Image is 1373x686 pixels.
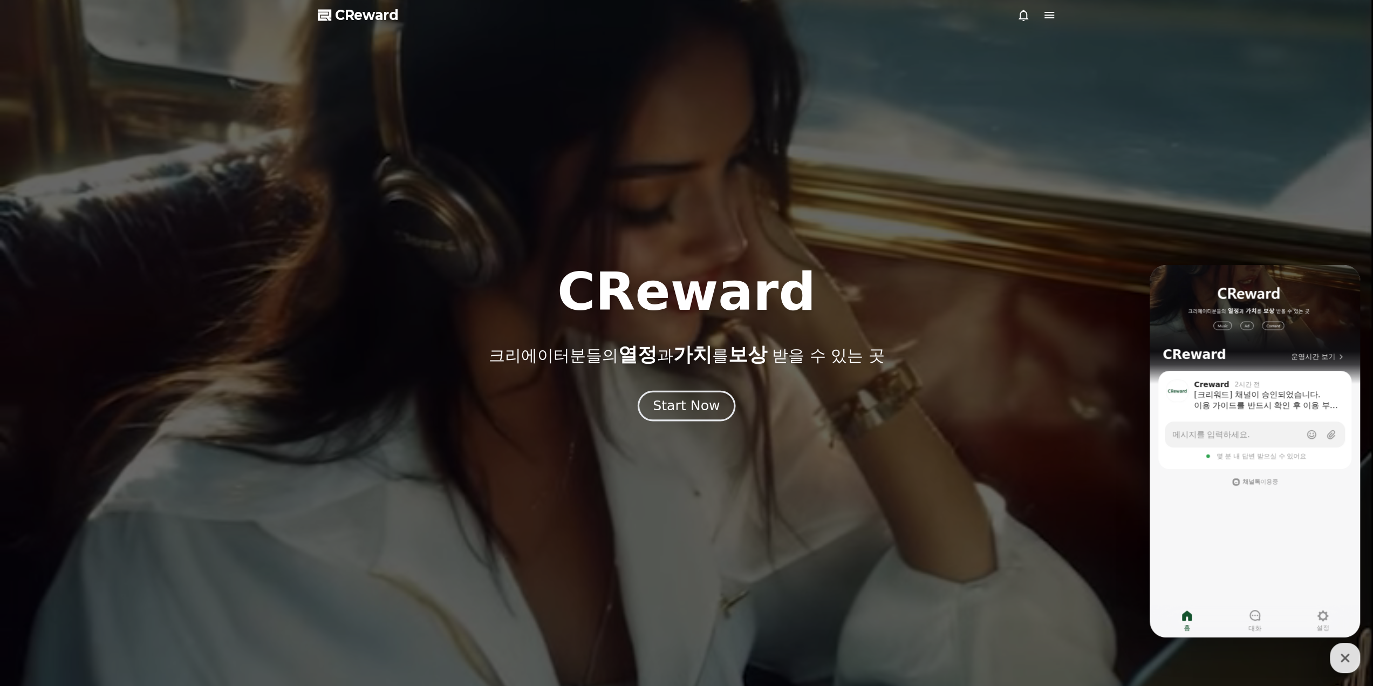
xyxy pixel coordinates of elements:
h1: CReward [557,266,816,318]
span: CReward [335,6,399,24]
span: 열정 [618,343,657,365]
div: Start Now [653,397,720,415]
button: Start Now [638,390,735,421]
iframe: Channel chat [1150,265,1360,637]
span: 가치 [673,343,712,365]
a: CReward [318,6,399,24]
p: 크리에이터분들의 과 를 받을 수 있는 곳 [488,344,884,365]
span: 보상 [728,343,767,365]
a: Start Now [640,402,733,412]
